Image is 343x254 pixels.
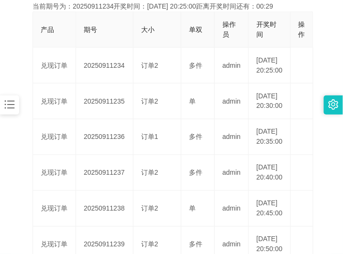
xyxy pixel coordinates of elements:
td: [DATE] 20:45:00 [249,191,291,227]
span: 操作员 [222,21,236,38]
td: 兑现订单 [33,119,76,155]
span: 多件 [189,169,202,177]
td: admin [215,119,249,155]
td: [DATE] 20:35:00 [249,119,291,155]
td: [DATE] 20:25:00 [249,48,291,84]
span: 操作 [299,21,305,38]
span: 产品 [41,26,54,33]
span: 订单2 [141,241,158,248]
td: admin [215,155,249,191]
td: [DATE] 20:30:00 [249,84,291,119]
td: 20250911234 [76,48,133,84]
span: 订单2 [141,62,158,69]
td: 兑现订单 [33,191,76,227]
td: 兑现订单 [33,48,76,84]
td: admin [215,84,249,119]
td: 20250911238 [76,191,133,227]
td: admin [215,191,249,227]
span: 开奖时间 [256,21,277,38]
span: 单双 [189,26,202,33]
span: 订单2 [141,205,158,212]
td: [DATE] 20:40:00 [249,155,291,191]
span: 多件 [189,133,202,141]
td: admin [215,48,249,84]
span: 单 [189,97,196,105]
i: 图标: bars [3,98,16,111]
span: 大小 [141,26,155,33]
span: 订单1 [141,133,158,141]
td: 20250911237 [76,155,133,191]
span: 单 [189,205,196,212]
span: 多件 [189,62,202,69]
td: 兑现订单 [33,84,76,119]
span: 订单2 [141,97,158,105]
span: 期号 [84,26,97,33]
td: 兑现订单 [33,155,76,191]
div: 当前期号为：20250911234开奖时间：[DATE] 20:25:00距离开奖时间还有：00:29 [33,1,310,11]
span: 订单2 [141,169,158,177]
span: 多件 [189,241,202,248]
i: 图标: setting [328,99,339,110]
td: 20250911236 [76,119,133,155]
td: 20250911235 [76,84,133,119]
